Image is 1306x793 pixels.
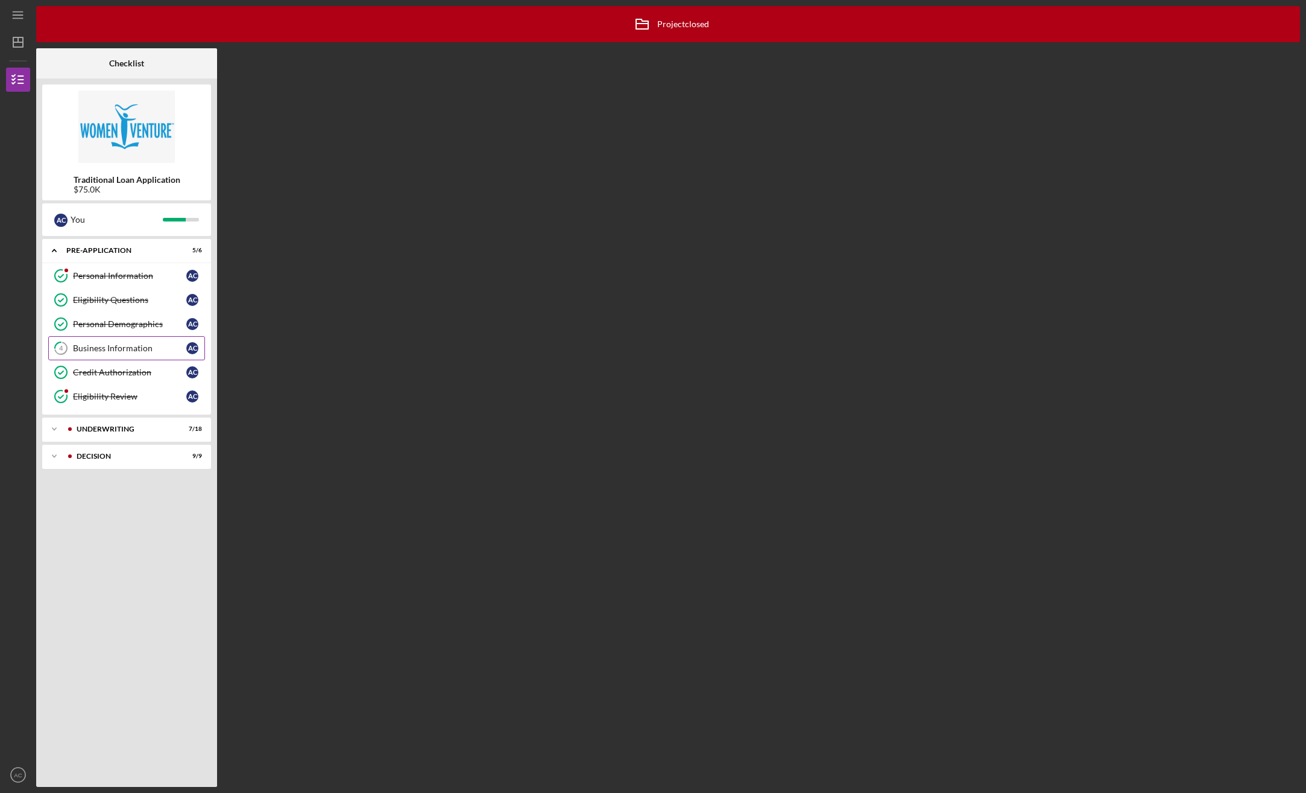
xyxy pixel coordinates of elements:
div: Personal Information [73,271,186,281]
a: 4Business InformationAC [48,336,205,360]
a: Personal InformationAC [48,264,205,288]
div: A C [186,294,198,306]
button: AC [6,763,30,787]
div: 9 / 9 [180,453,202,460]
div: A C [186,390,198,403]
div: A C [186,318,198,330]
a: Eligibility ReviewAC [48,384,205,409]
a: Credit AuthorizationAC [48,360,205,384]
div: A C [54,214,68,227]
b: Traditional Loan Application [74,175,180,185]
div: Eligibility Questions [73,295,186,305]
div: You [71,209,163,230]
text: AC [14,772,22,779]
div: Eligibility Review [73,392,186,401]
div: 5 / 6 [180,247,202,254]
div: Decision [77,453,172,460]
div: Underwriting [77,425,172,433]
div: $75.0K [74,185,180,194]
div: A C [186,366,198,378]
div: Pre-Application [66,247,172,254]
div: Personal Demographics [73,319,186,329]
div: A C [186,342,198,354]
a: Personal DemographicsAC [48,312,205,336]
div: 7 / 18 [180,425,202,433]
tspan: 4 [59,345,63,352]
div: Project closed [627,9,709,39]
div: Business Information [73,343,186,353]
a: Eligibility QuestionsAC [48,288,205,312]
b: Checklist [109,59,144,68]
div: A C [186,270,198,282]
img: Product logo [42,91,211,163]
div: Credit Authorization [73,368,186,377]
